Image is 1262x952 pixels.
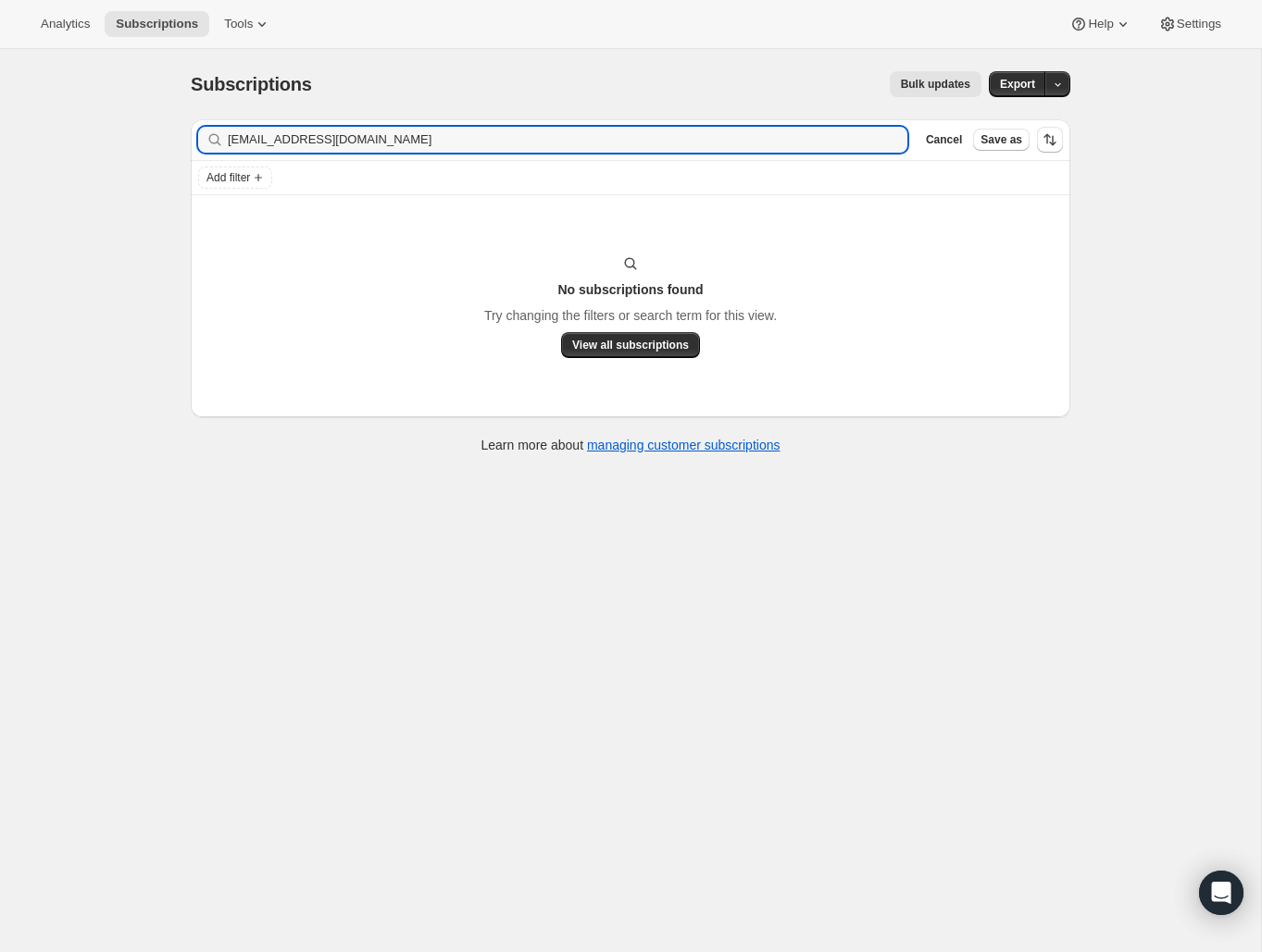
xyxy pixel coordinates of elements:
button: Sort the results [1037,127,1063,153]
span: Save as [981,132,1022,147]
a: managing customer subscriptions [587,438,781,452]
span: Add filter [206,170,250,185]
button: Bulk updates [890,71,981,97]
button: Analytics [30,11,101,37]
button: Add filter [198,167,272,189]
p: Learn more about [481,436,781,454]
span: Help [1088,17,1113,31]
span: Tools [224,17,253,31]
button: Help [1058,11,1143,37]
button: View all subscriptions [561,332,700,358]
button: Settings [1147,11,1232,37]
button: Tools [213,11,282,37]
h3: No subscriptions found [557,280,703,299]
span: Settings [1177,17,1221,31]
span: Export [1000,77,1035,92]
span: Subscriptions [116,17,198,31]
span: Cancel [926,132,962,147]
div: Open Intercom Messenger [1199,871,1243,915]
span: View all subscriptions [572,338,689,352]
button: Subscriptions [105,11,209,37]
button: Export [989,71,1046,97]
button: Cancel [918,129,969,151]
button: Save as [973,129,1030,151]
span: Bulk updates [901,77,970,92]
span: Analytics [41,17,90,31]
span: Subscriptions [191,74,312,94]
input: Filter subscribers [228,127,907,153]
p: Try changing the filters or search term for this view. [484,306,777,325]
